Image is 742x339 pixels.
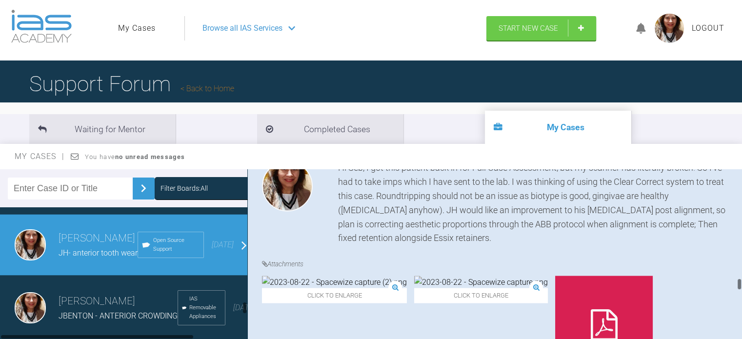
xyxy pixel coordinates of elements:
[15,152,65,161] span: My Cases
[262,258,735,269] h4: Attachments
[262,160,313,211] img: Rashmi Ray
[655,14,684,43] img: profile.png
[414,276,548,288] img: 2023-08-22 - Spacewize capture.png
[338,160,735,245] div: Hi Seb, I got this patient back in for Full Case Assessment, but my scanner has literally broken!...
[11,10,72,43] img: logo-light.3e3ef733.png
[115,153,185,160] strong: no unread messages
[29,67,234,101] h1: Support Forum
[29,114,176,144] li: Waiting for Mentor
[8,178,133,199] input: Enter Case ID or Title
[136,180,151,196] img: chevronRight.28bd32b0.svg
[414,288,548,303] span: Click to enlarge
[59,311,178,320] span: JBENTON - ANTERIOR CROWDING
[85,153,185,160] span: You have
[153,236,200,254] span: Open Source Support
[59,230,138,247] h3: [PERSON_NAME]
[262,276,407,288] img: 2023-08-22 - Spacewize capture (2).png
[15,292,46,323] img: Rashmi Ray
[212,240,234,249] span: [DATE]
[257,114,403,144] li: Completed Cases
[189,295,221,321] span: IAS Removable Appliances
[118,22,156,35] a: My Cases
[233,303,255,312] span: [DATE]
[59,248,138,258] span: JH- anterior tooth wear
[262,288,407,303] span: Click to enlarge
[486,16,596,40] a: Start New Case
[499,24,558,33] span: Start New Case
[160,183,208,194] div: Filter Boards: All
[180,84,234,93] a: Back to Home
[692,22,724,35] a: Logout
[485,111,631,144] li: My Cases
[202,22,282,35] span: Browse all IAS Services
[15,229,46,260] img: Rashmi Ray
[59,293,178,310] h3: [PERSON_NAME]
